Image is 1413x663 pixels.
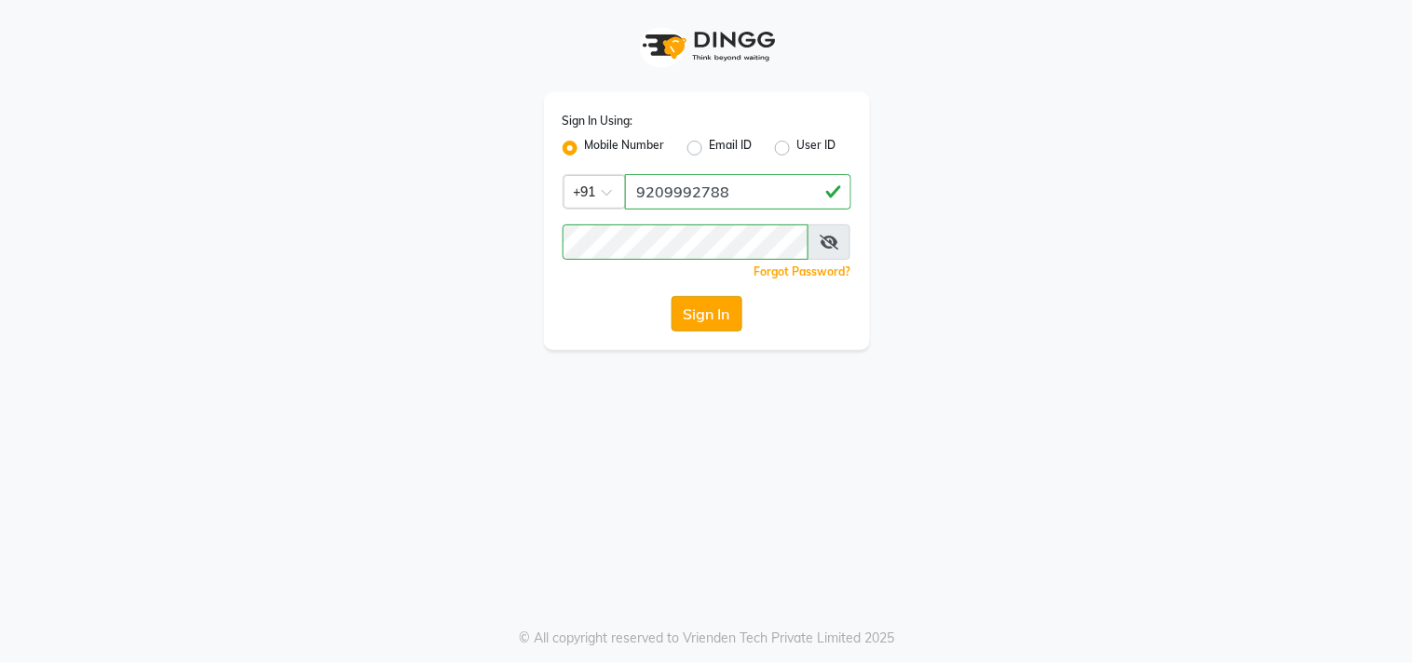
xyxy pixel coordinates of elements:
label: Email ID [710,137,753,159]
input: Username [563,224,809,260]
input: Username [625,174,851,210]
label: Mobile Number [585,137,665,159]
img: logo1.svg [632,19,781,74]
label: User ID [797,137,836,159]
a: Forgot Password? [754,264,851,278]
label: Sign In Using: [563,113,633,129]
button: Sign In [672,296,742,331]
